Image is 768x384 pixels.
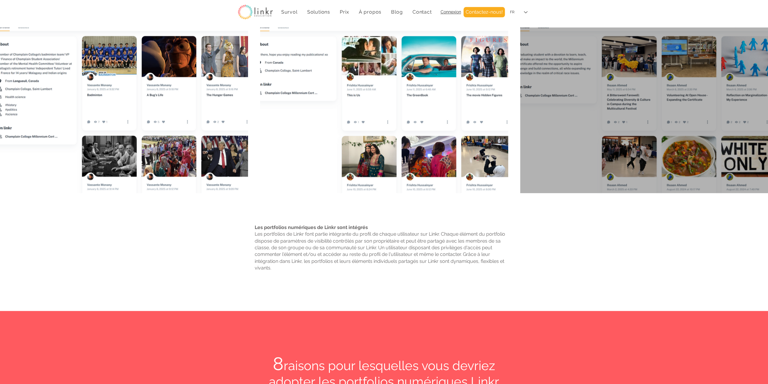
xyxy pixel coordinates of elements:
[359,9,381,15] span: À propos
[281,9,298,15] span: Survol
[255,224,368,230] span: Les portfolios numériques de Linkr sont intégrés
[409,6,435,18] a: Contact
[510,10,515,15] div: FR
[506,5,532,19] div: Language Selector: French
[387,6,406,18] a: Blog
[355,6,385,18] div: À propos
[413,9,432,15] span: Contact
[307,9,330,15] span: Solutions
[238,5,273,19] img: linkr_logo_transparentbg.png
[464,7,505,17] a: Contactez-nous!
[278,6,435,18] nav: Site
[441,9,461,14] a: Connexion
[391,9,403,15] span: Blog
[304,6,334,18] div: Solutions
[255,231,513,271] p: Les portfolios de Linkr font partie intégrante du profil de chaque utilisateur sur Linkr. Chaque ...
[340,9,349,15] span: Prix
[278,6,301,18] a: Survol
[466,9,503,15] span: Contactez-nous!
[273,353,284,374] span: 8
[336,6,352,18] a: Prix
